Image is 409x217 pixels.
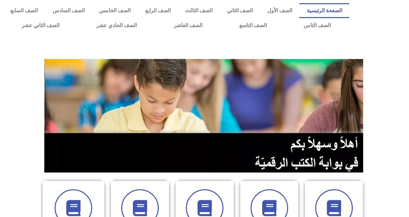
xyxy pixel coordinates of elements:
a: الصف الثاني [220,3,260,18]
a: الصف الثامن [285,18,349,33]
a: الصف الثالث [178,3,220,18]
a: الصف العاشر [156,18,221,33]
a: الصفحة الرئيسية [299,3,349,18]
a: الصف الأول [260,3,299,18]
a: الصف الخامس [92,3,138,18]
a: الصف الثاني عشر [3,18,78,33]
a: الصف السابع [3,3,45,18]
a: الصف السادس [45,3,92,18]
a: الصف الرابع [138,3,178,18]
a: الصف التاسع [221,18,285,33]
a: الصف الحادي عشر [78,18,155,33]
